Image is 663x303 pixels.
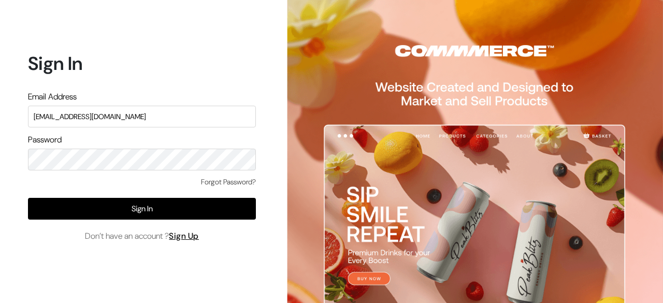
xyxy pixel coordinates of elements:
span: Don’t have an account ? [85,230,199,242]
a: Sign Up [169,230,199,241]
a: Forgot Password? [201,177,256,187]
label: Password [28,134,62,146]
h1: Sign In [28,52,256,75]
button: Sign In [28,198,256,220]
label: Email Address [28,91,77,103]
